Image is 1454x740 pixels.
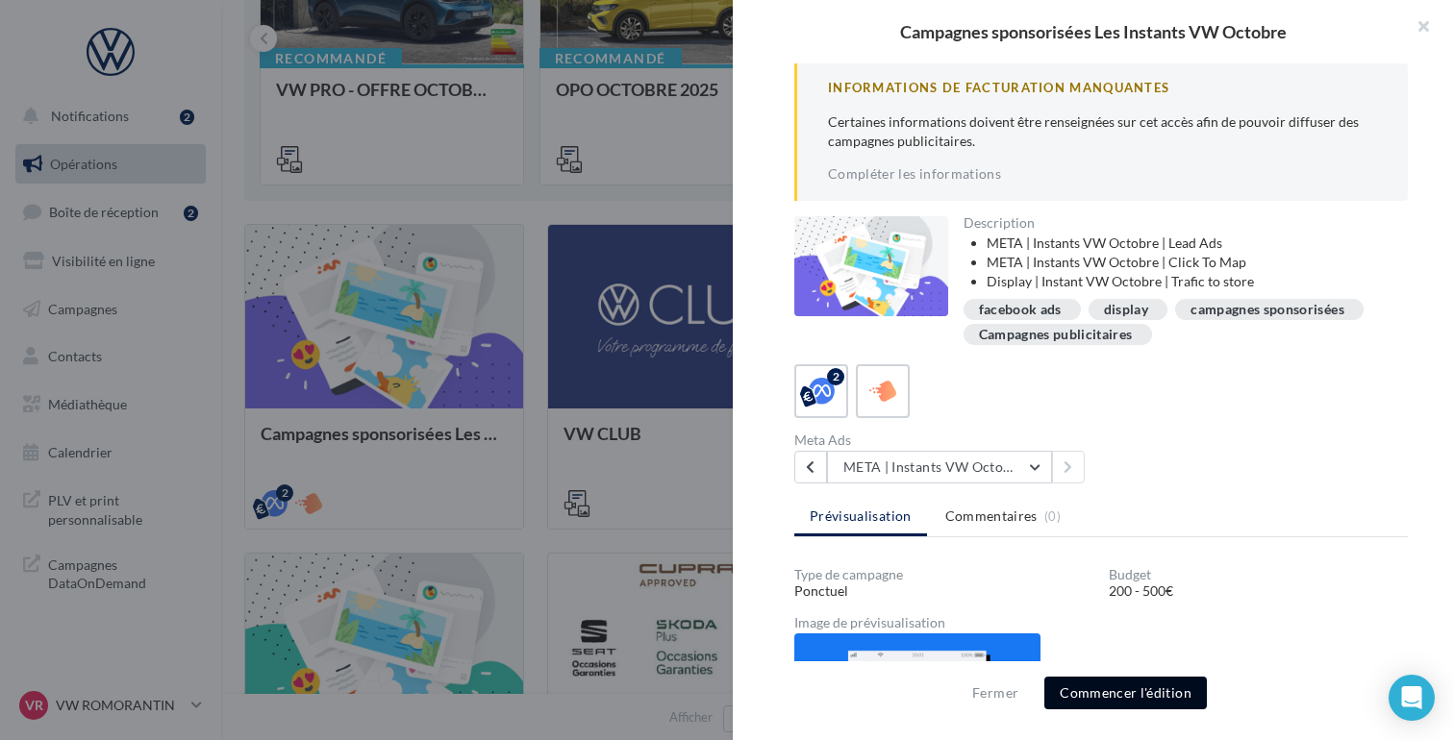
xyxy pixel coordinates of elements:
[794,616,1408,629] div: Image de prévisualisation
[987,253,1393,272] li: META | Instants VW Octobre | Click To Map
[1389,675,1435,721] div: Open Intercom Messenger
[979,303,1062,317] div: facebook ads
[945,506,1038,526] span: Commentaires
[827,451,1052,483] button: META | Instants VW Octobre | Lead Ads
[828,112,1377,151] p: Certaines informations doivent être renseignées sur cet accès afin de pouvoir diffuser des campag...
[794,433,1093,447] div: Meta Ads
[1109,581,1408,601] div: 200 - 500€
[979,328,1133,342] div: Campagnes publicitaires
[794,581,1093,601] div: Ponctuel
[828,79,1377,97] div: Informations de Facturation manquantes
[1191,303,1344,317] div: campagnes sponsorisées
[827,368,844,385] div: 2
[1044,677,1207,709] button: Commencer l'édition
[1044,508,1061,524] span: (0)
[965,681,1026,704] button: Fermer
[828,166,1001,182] a: Compléter les informations
[964,216,1393,230] div: Description
[1104,303,1148,317] div: display
[987,234,1393,253] li: META | Instants VW Octobre | Lead Ads
[1109,568,1408,581] div: Budget
[987,272,1393,291] li: Display | Instant VW Octobre | Trafic to store
[764,23,1423,40] div: Campagnes sponsorisées Les Instants VW Octobre
[794,568,1093,581] div: Type de campagne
